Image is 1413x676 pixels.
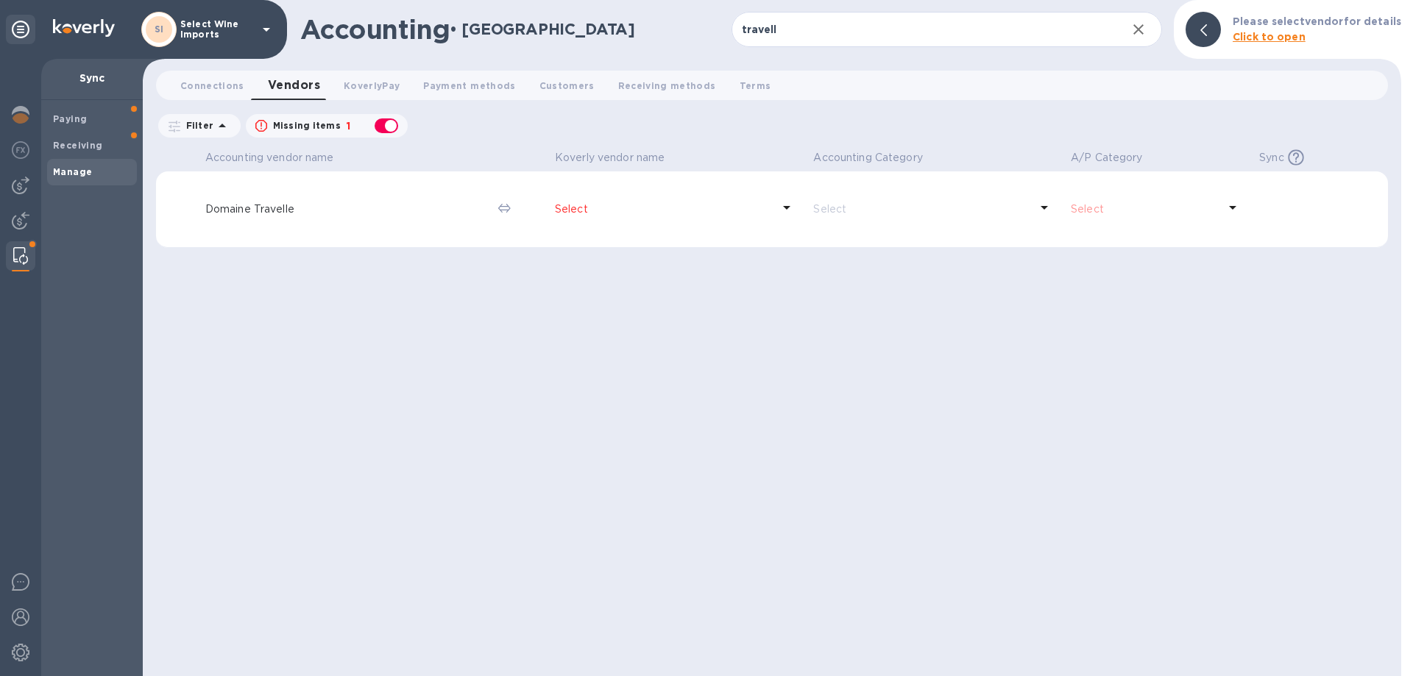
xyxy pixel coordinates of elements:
[1071,202,1218,217] p: Select
[180,19,254,40] p: Select Wine Imports
[53,166,92,177] b: Manage
[246,114,408,138] button: Missing items1
[423,78,515,93] span: Payment methods
[53,113,87,124] b: Paying
[1071,150,1143,166] p: A/P Category
[205,150,353,166] span: Accounting vendor name
[268,75,320,96] span: Vendors
[539,78,595,93] span: Customers
[555,202,773,217] p: Select
[1071,150,1162,166] span: A/P Category
[155,24,164,35] b: SI
[555,150,665,166] p: Koverly vendor name
[740,78,771,93] span: Terms
[273,119,341,132] p: Missing items
[1259,150,1321,166] span: Sync
[618,78,716,93] span: Receiving methods
[53,19,115,37] img: Logo
[180,119,213,132] p: Filter
[344,78,400,93] span: KoverlyPay
[205,202,486,217] p: Domaine Travelle
[1233,15,1401,27] b: Please select vendor for details
[813,150,942,166] span: Accounting Category
[300,14,450,45] h1: Accounting
[1233,31,1306,43] b: Click to open
[6,15,35,44] div: Unpin categories
[450,20,635,38] h2: • [GEOGRAPHIC_DATA]
[53,140,103,151] b: Receiving
[180,78,244,93] span: Connections
[205,150,334,166] p: Accounting vendor name
[347,118,350,134] p: 1
[12,141,29,159] img: Foreign exchange
[555,150,684,166] span: Koverly vendor name
[813,150,923,166] p: Accounting Category
[53,71,131,85] p: Sync
[813,202,1030,217] p: Select
[1259,150,1284,166] p: Sync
